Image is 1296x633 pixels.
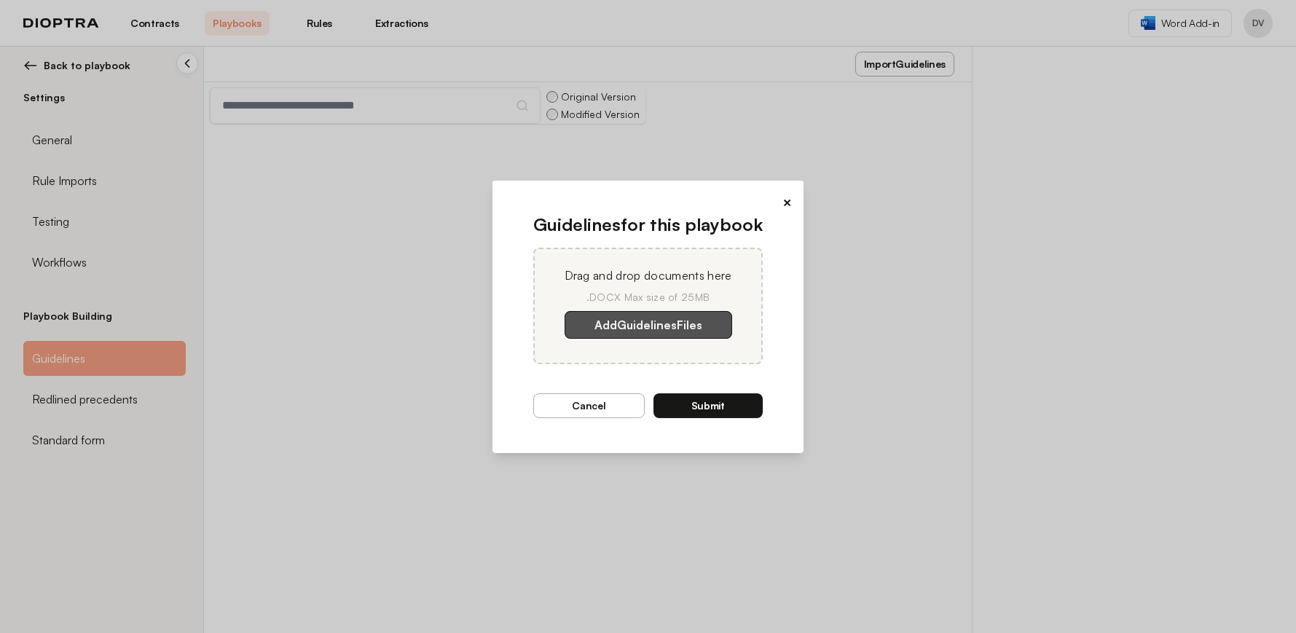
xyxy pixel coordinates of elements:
p: .DOCX Max size of 25MB [552,290,744,304]
button: × [782,192,792,213]
p: Drag and drop documents here [552,267,744,284]
button: Cancel [533,393,645,418]
button: Submit [653,393,763,418]
h2: Guidelines for this playbook [533,213,763,236]
label: Add Guidelines Files [565,311,732,339]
